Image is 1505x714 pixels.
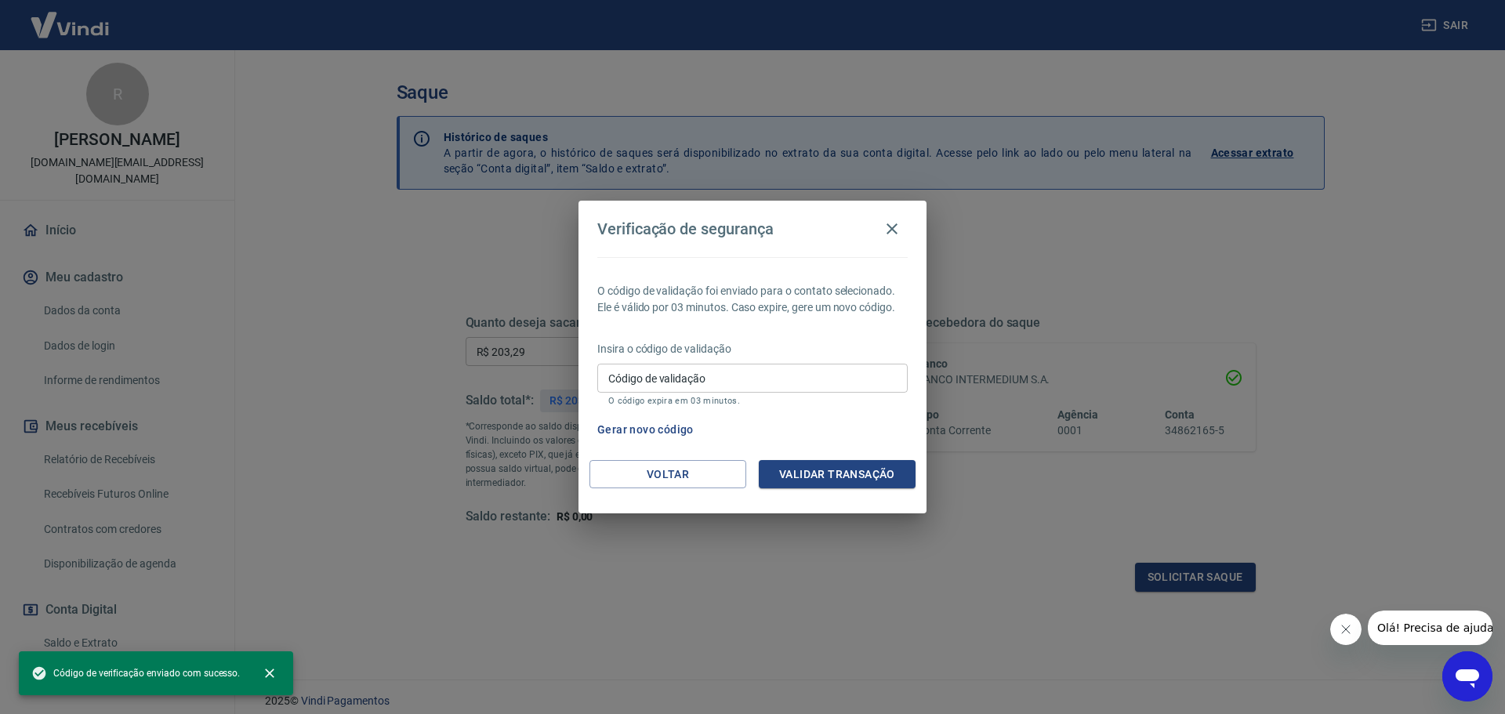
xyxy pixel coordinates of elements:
[597,283,908,316] p: O código de validação foi enviado para o contato selecionado. Ele é válido por 03 minutos. Caso e...
[1330,614,1362,645] iframe: Fechar mensagem
[589,460,746,489] button: Voltar
[591,415,700,444] button: Gerar novo código
[759,460,916,489] button: Validar transação
[597,219,774,238] h4: Verificação de segurança
[1368,611,1492,645] iframe: Mensagem da empresa
[608,396,897,406] p: O código expira em 03 minutos.
[31,665,240,681] span: Código de verificação enviado com sucesso.
[597,341,908,357] p: Insira o código de validação
[1442,651,1492,701] iframe: Botão para abrir a janela de mensagens
[9,11,132,24] span: Olá! Precisa de ajuda?
[252,656,287,690] button: close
